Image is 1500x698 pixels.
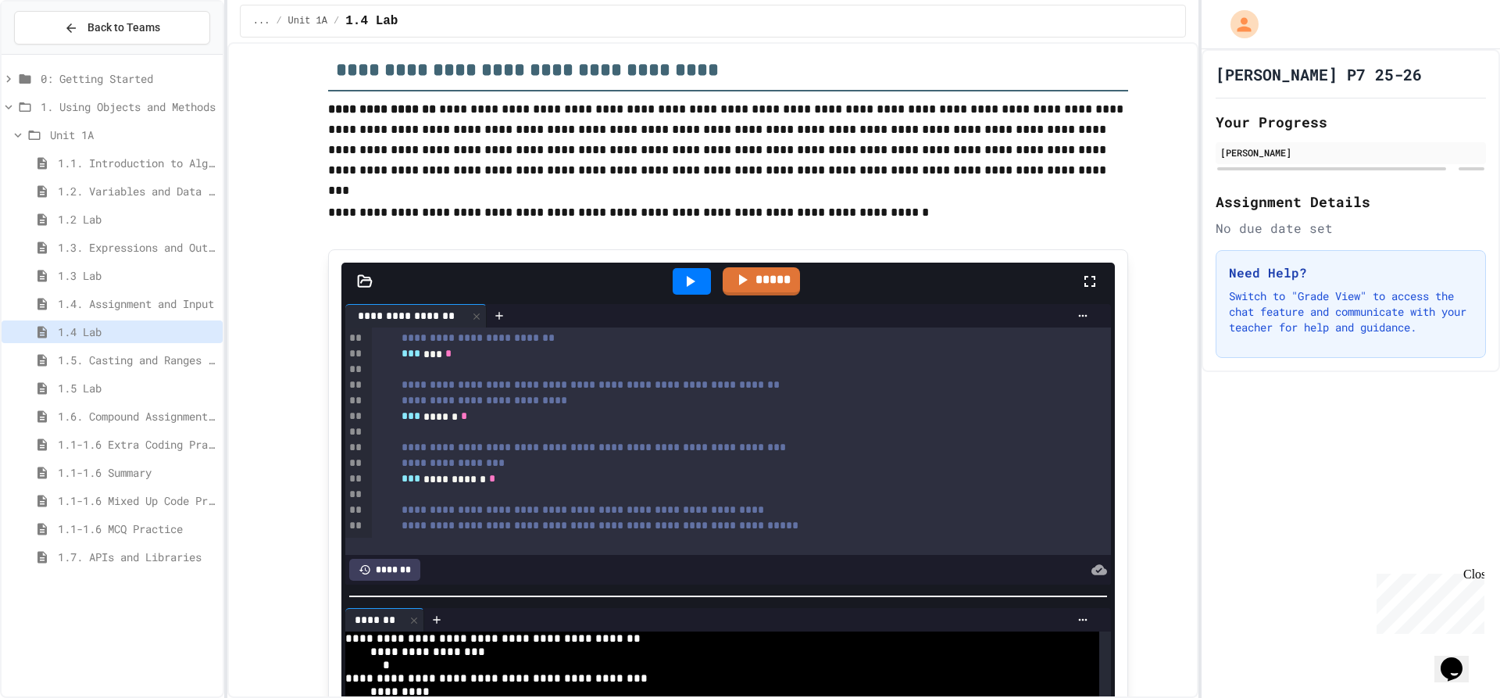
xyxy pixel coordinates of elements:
[41,70,216,87] span: 0: Getting Started
[334,15,339,27] span: /
[58,521,216,537] span: 1.1-1.6 MCQ Practice
[58,183,216,199] span: 1.2. Variables and Data Types
[41,98,216,115] span: 1. Using Objects and Methods
[58,464,216,481] span: 1.1-1.6 Summary
[345,12,398,30] span: 1.4 Lab
[1229,263,1473,282] h3: Need Help?
[6,6,108,99] div: Chat with us now!Close
[276,15,281,27] span: /
[58,295,216,312] span: 1.4. Assignment and Input
[1220,145,1481,159] div: [PERSON_NAME]
[58,267,216,284] span: 1.3 Lab
[58,436,216,453] span: 1.1-1.6 Extra Coding Practice
[58,492,216,509] span: 1.1-1.6 Mixed Up Code Practice
[58,155,216,171] span: 1.1. Introduction to Algorithms, Programming, and Compilers
[58,211,216,227] span: 1.2 Lab
[1214,6,1262,42] div: My Account
[58,549,216,565] span: 1.7. APIs and Libraries
[1216,219,1486,238] div: No due date set
[58,380,216,396] span: 1.5 Lab
[1216,111,1486,133] h2: Your Progress
[58,408,216,424] span: 1.6. Compound Assignment Operators
[58,352,216,368] span: 1.5. Casting and Ranges of Values
[1229,288,1473,335] p: Switch to "Grade View" to access the chat feature and communicate with your teacher for help and ...
[14,11,210,45] button: Back to Teams
[1216,191,1486,213] h2: Assignment Details
[50,127,216,143] span: Unit 1A
[1370,567,1484,634] iframe: chat widget
[1434,635,1484,682] iframe: chat widget
[1216,63,1422,85] h1: [PERSON_NAME] P7 25-26
[58,239,216,256] span: 1.3. Expressions and Output [New]
[58,324,216,340] span: 1.4 Lab
[288,15,327,27] span: Unit 1A
[87,20,160,36] span: Back to Teams
[253,15,270,27] span: ...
